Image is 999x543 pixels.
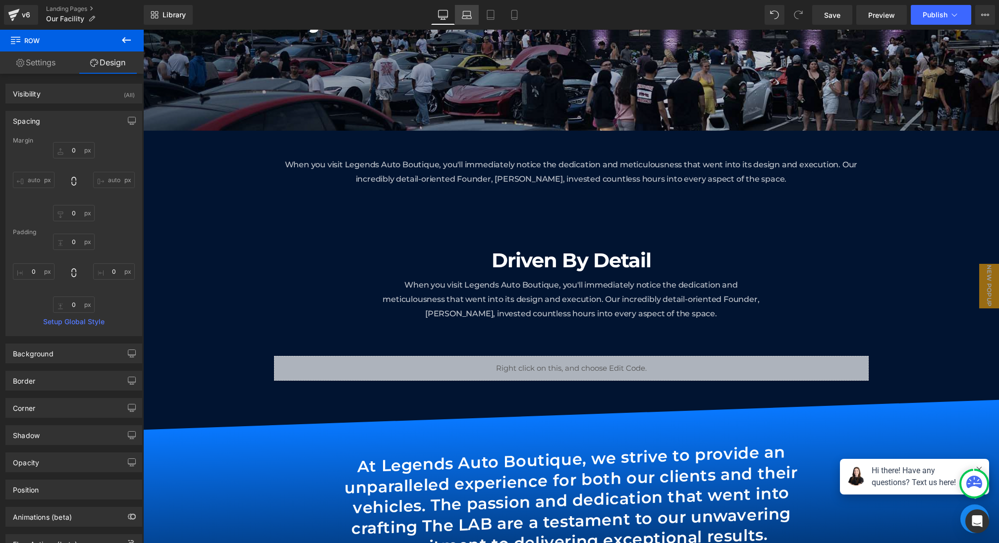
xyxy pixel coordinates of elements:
input: 0 [13,172,55,188]
div: Background [13,344,54,358]
div: Margin [13,137,135,144]
button: Publish [911,5,971,25]
span: New Popup [836,234,856,279]
span: Publish [923,11,947,19]
a: v6 [4,5,38,25]
button: Undo [765,5,784,25]
div: Open Intercom Messenger [965,509,989,533]
a: Desktop [431,5,455,25]
input: 0 [13,263,55,280]
input: 0 [53,234,95,250]
span: Row [10,30,109,51]
a: Landing Pages [46,5,144,13]
input: 0 [93,263,135,280]
div: Position [13,480,39,494]
span: Preview [868,10,895,20]
div: Opacity [13,453,39,467]
div: Animations (beta) [13,507,72,521]
div: v6 [20,8,32,21]
input: 0 [53,205,95,221]
input: 0 [53,296,95,313]
div: Border [13,371,35,385]
span: Library [163,10,186,19]
a: Setup Global Style [13,318,135,326]
div: (All) [124,84,135,100]
div: Spacing [13,111,40,125]
a: Design [72,51,144,74]
a: New Library [144,5,193,25]
span: When you visit Legends Auto Boutique, you'll immediately notice the dedication and meticulousness... [239,250,616,289]
div: Padding [13,229,135,236]
div: Visibility [13,84,41,98]
a: Preview [856,5,907,25]
span: Save [824,10,840,20]
button: Redo [788,5,808,25]
iframe: To enrich screen reader interactions, please activate Accessibility in Grammarly extension settings [143,30,999,543]
button: More [975,5,995,25]
a: Mobile [502,5,526,25]
div: Corner [13,398,35,412]
input: 0 [53,142,95,158]
div: Shadow [13,426,40,440]
input: 0 [93,172,135,188]
span: Our Facility [46,15,84,23]
a: Tablet [479,5,502,25]
a: Laptop [455,5,479,25]
h1: At Legends Auto Boutique, we strive to provide an unparalleled experience for both our clients an... [180,411,676,531]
